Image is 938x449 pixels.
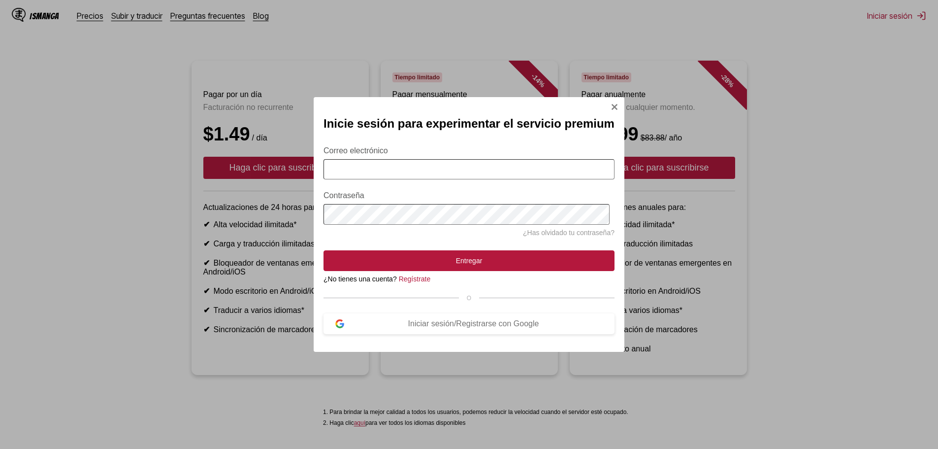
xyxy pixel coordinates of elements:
[323,117,615,130] font: Inicie sesión para experimentar el servicio premium
[467,295,471,302] font: O
[323,191,364,200] font: Contraseña
[314,97,624,352] div: Modal de inicio de sesión
[456,257,483,265] font: Entregar
[335,319,344,328] img: logotipo de Google
[323,146,388,155] font: Correo electrónico
[408,319,539,328] font: Iniciar sesión/Registrarse con Google
[323,313,615,334] button: Iniciar sesión/Registrarse con Google
[399,275,431,283] a: Regístrate
[523,229,615,237] a: ¿Has olvidado tu contraseña?
[323,250,615,271] button: Entregar
[611,103,618,111] img: Cerca
[323,275,397,283] font: ¿No tienes una cuenta?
